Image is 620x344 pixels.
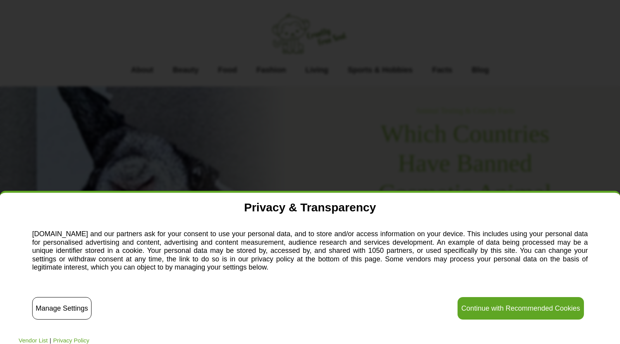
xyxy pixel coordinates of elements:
p: [DOMAIN_NAME] and our partners ask for your consent to use your personal data, and to store and/o... [32,228,588,276]
button: Continue with Recommended Cookies [458,297,584,320]
a: Privacy Policy [53,337,89,344]
h2: Privacy & Transparency [30,201,590,214]
button: Manage Settings [32,297,92,320]
a: Vendor List [19,337,48,344]
span: | [50,337,51,344]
